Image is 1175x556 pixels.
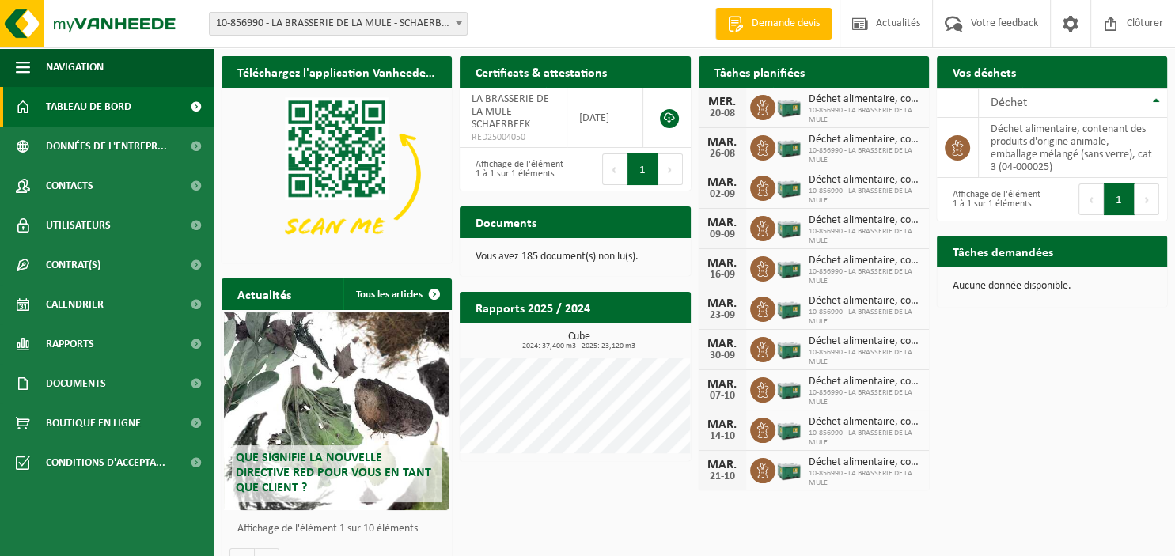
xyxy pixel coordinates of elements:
img: PB-LB-0680-HPE-GN-01 [775,456,802,482]
a: Consulter les rapports [553,323,689,354]
span: Déchet alimentaire, contenant des produits d'origine animale, emballage mélangé ... [809,174,921,187]
span: RED25004050 [472,131,555,144]
span: 10-856990 - LA BRASSERIE DE LA MULE - SCHAERBEEK [209,12,468,36]
h2: Rapports 2025 / 2024 [460,292,606,323]
h2: Tâches demandées [937,236,1069,267]
div: MAR. [707,378,738,391]
h2: Actualités [222,278,307,309]
span: Boutique en ligne [46,403,141,443]
span: 10-856990 - LA BRASSERIE DE LA MULE [809,187,921,206]
span: 10-856990 - LA BRASSERIE DE LA MULE - SCHAERBEEK [210,13,467,35]
div: 02-09 [707,189,738,200]
span: Déchet alimentaire, contenant des produits d'origine animale, emballage mélangé ... [809,134,921,146]
span: 10-856990 - LA BRASSERIE DE LA MULE [809,429,921,448]
span: 10-856990 - LA BRASSERIE DE LA MULE [809,146,921,165]
button: Previous [1078,183,1104,215]
button: 1 [627,153,658,185]
button: 1 [1104,183,1135,215]
div: MAR. [707,297,738,310]
span: Conditions d'accepta... [46,443,165,482]
span: Contrat(s) [46,245,100,285]
div: 07-10 [707,391,738,402]
h2: Tâches planifiées [699,56,821,87]
div: Affichage de l'élément 1 à 1 sur 1 éléments [468,152,567,187]
span: 10-856990 - LA BRASSERIE DE LA MULE [809,267,921,286]
span: 10-856990 - LA BRASSERIE DE LA MULE [809,227,921,246]
td: [DATE] [567,88,643,148]
span: 10-856990 - LA BRASSERIE DE LA MULE [809,308,921,327]
a: Tous les articles [343,278,450,310]
span: Navigation [46,47,104,87]
span: Déchet alimentaire, contenant des produits d'origine animale, emballage mélangé ... [809,416,921,429]
div: MAR. [707,176,738,189]
span: Rapports [46,324,94,364]
span: Que signifie la nouvelle directive RED pour vous en tant que client ? [236,452,431,494]
div: 23-09 [707,310,738,321]
img: PB-LB-0680-HPE-GN-01 [775,335,802,361]
div: 26-08 [707,149,738,160]
span: 10-856990 - LA BRASSERIE DE LA MULE [809,469,921,488]
h2: Documents [460,206,552,237]
a: Que signifie la nouvelle directive RED pour vous en tant que client ? [224,312,449,510]
div: 30-09 [707,350,738,361]
div: MAR. [707,459,738,471]
img: PB-LB-0680-HPE-GN-01 [775,173,802,200]
h2: Téléchargez l'application Vanheede+ maintenant! [222,56,452,87]
p: Affichage de l'élément 1 sur 10 éléments [237,524,444,535]
span: 10-856990 - LA BRASSERIE DE LA MULE [809,388,921,407]
img: PB-LB-0680-HPE-GN-01 [775,214,802,240]
div: MAR. [707,257,738,270]
h3: Cube [468,331,690,350]
span: Demande devis [748,16,824,32]
span: Données de l'entrepr... [46,127,167,166]
span: Déchet alimentaire, contenant des produits d'origine animale, emballage mélangé ... [809,214,921,227]
div: 14-10 [707,431,738,442]
span: Déchet alimentaire, contenant des produits d'origine animale, emballage mélangé ... [809,376,921,388]
span: 10-856990 - LA BRASSERIE DE LA MULE [809,106,921,125]
span: Calendrier [46,285,104,324]
span: Contacts [46,166,93,206]
a: Demande devis [715,8,832,40]
span: Déchet alimentaire, contenant des produits d'origine animale, emballage mélangé ... [809,93,921,106]
img: PB-LB-0680-HPE-GN-01 [775,415,802,442]
span: Déchet alimentaire, contenant des produits d'origine animale, emballage mélangé ... [809,255,921,267]
span: LA BRASSERIE DE LA MULE - SCHAERBEEK [472,93,549,130]
div: 20-08 [707,108,738,119]
div: MAR. [707,418,738,431]
img: PB-LB-0680-HPE-GN-01 [775,375,802,402]
h2: Vos déchets [937,56,1032,87]
div: MER. [707,96,738,108]
div: 16-09 [707,270,738,281]
p: Vous avez 185 document(s) non lu(s). [476,252,674,263]
img: Download de VHEPlus App [222,88,452,260]
img: PB-LB-0680-HPE-GN-01 [775,254,802,281]
span: Déchet alimentaire, contenant des produits d'origine animale, emballage mélangé ... [809,295,921,308]
td: déchet alimentaire, contenant des produits d'origine animale, emballage mélangé (sans verre), cat... [979,118,1167,178]
span: Utilisateurs [46,206,111,245]
span: Tableau de bord [46,87,131,127]
div: MAR. [707,338,738,350]
img: PB-LB-0680-HPE-GN-01 [775,294,802,321]
button: Next [1135,183,1159,215]
button: Previous [602,153,627,185]
img: PB-LB-0680-HPE-GN-01 [775,93,802,119]
div: Affichage de l'élément 1 à 1 sur 1 éléments [945,182,1044,217]
p: Aucune donnée disponible. [953,281,1151,292]
div: MAR. [707,217,738,229]
div: 21-10 [707,471,738,482]
h2: Certificats & attestations [460,56,623,87]
span: Déchet alimentaire, contenant des produits d'origine animale, emballage mélangé ... [809,335,921,348]
span: Déchet [991,96,1027,109]
img: PB-LB-0680-HPE-GN-01 [775,133,802,160]
div: 09-09 [707,229,738,240]
span: Documents [46,364,106,403]
div: MAR. [707,136,738,149]
button: Next [658,153,683,185]
span: 2024: 37,400 m3 - 2025: 23,120 m3 [468,342,690,350]
span: Déchet alimentaire, contenant des produits d'origine animale, emballage mélangé ... [809,456,921,469]
span: 10-856990 - LA BRASSERIE DE LA MULE [809,348,921,367]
